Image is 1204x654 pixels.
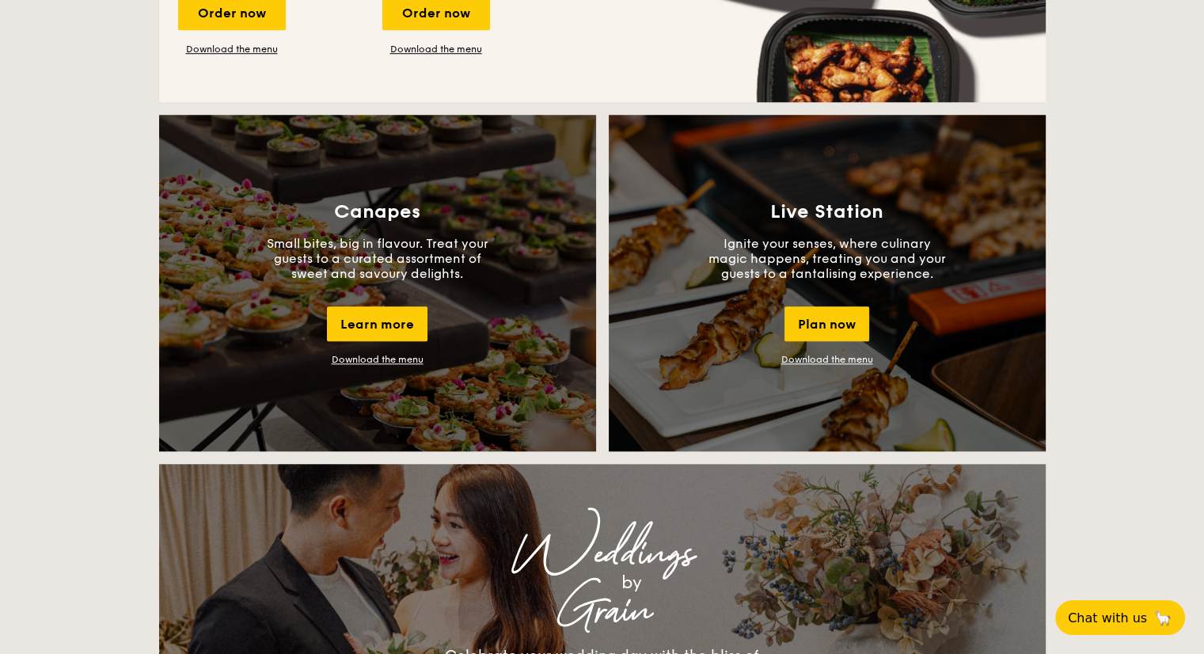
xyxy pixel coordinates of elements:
[259,236,496,281] p: Small bites, big in flavour. Treat your guests to a curated assortment of sweet and savoury delig...
[1055,600,1185,635] button: Chat with us🦙
[784,306,869,341] div: Plan now
[781,354,873,365] a: Download the menu
[298,597,906,625] div: Grain
[298,540,906,568] div: Weddings
[770,201,883,223] h3: Live Station
[357,568,906,597] div: by
[327,306,427,341] div: Learn more
[1068,610,1147,625] span: Chat with us
[334,201,420,223] h3: Canapes
[382,43,490,55] a: Download the menu
[1153,609,1172,627] span: 🦙
[708,236,946,281] p: Ignite your senses, where culinary magic happens, treating you and your guests to a tantalising e...
[332,354,423,365] a: Download the menu
[178,43,286,55] a: Download the menu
